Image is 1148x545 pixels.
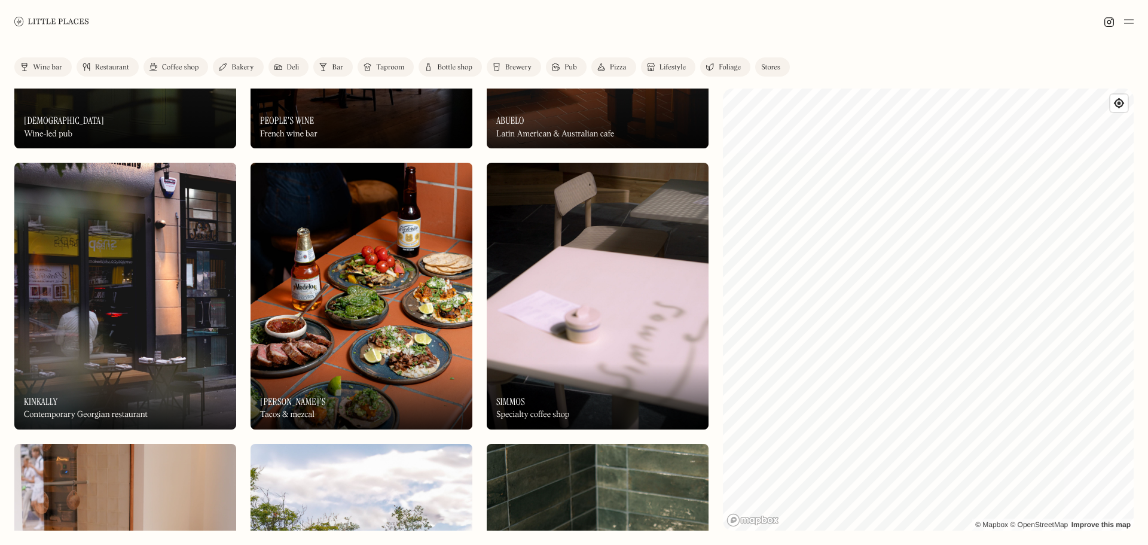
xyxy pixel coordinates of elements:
[564,64,577,71] div: Pub
[546,57,587,77] a: Pub
[660,64,686,71] div: Lifestyle
[77,57,139,77] a: Restaurant
[332,64,343,71] div: Bar
[24,396,57,407] h3: Kinkally
[313,57,353,77] a: Bar
[591,57,636,77] a: Pizza
[496,410,569,420] div: Specialty coffee shop
[162,64,199,71] div: Coffee shop
[376,64,404,71] div: Taproom
[213,57,263,77] a: Bakery
[719,64,741,71] div: Foliage
[24,410,148,420] div: Contemporary Georgian restaurant
[143,57,208,77] a: Coffee shop
[268,57,309,77] a: Deli
[358,57,414,77] a: Taproom
[419,57,482,77] a: Bottle shop
[726,513,779,527] a: Mapbox homepage
[496,115,524,126] h3: Abuelo
[641,57,695,77] a: Lifestyle
[260,129,317,139] div: French wine bar
[260,410,315,420] div: Tacos & mezcal
[487,163,709,429] img: Simmos
[33,64,62,71] div: Wine bar
[1010,520,1068,529] a: OpenStreetMap
[14,57,72,77] a: Wine bar
[505,64,532,71] div: Brewery
[761,64,780,71] div: Stores
[14,163,236,429] a: KinkallyKinkallyKinkallyContemporary Georgian restaurant
[24,129,72,139] div: Wine-led pub
[487,163,709,429] a: SimmosSimmosSimmosSpecialty coffee shop
[723,89,1134,531] canvas: Map
[95,64,129,71] div: Restaurant
[487,57,541,77] a: Brewery
[24,115,104,126] h3: [DEMOGRAPHIC_DATA]
[755,57,790,77] a: Stores
[1071,520,1131,529] a: Improve this map
[496,396,525,407] h3: Simmos
[251,163,472,429] a: Lucia'sLucia's[PERSON_NAME]'sTacos & mezcal
[231,64,254,71] div: Bakery
[610,64,627,71] div: Pizza
[260,115,314,126] h3: People's Wine
[14,163,236,429] img: Kinkally
[287,64,300,71] div: Deli
[1110,95,1128,112] button: Find my location
[437,64,472,71] div: Bottle shop
[251,163,472,429] img: Lucia's
[496,129,614,139] div: Latin American & Australian cafe
[260,396,326,407] h3: [PERSON_NAME]'s
[975,520,1008,529] a: Mapbox
[700,57,750,77] a: Foliage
